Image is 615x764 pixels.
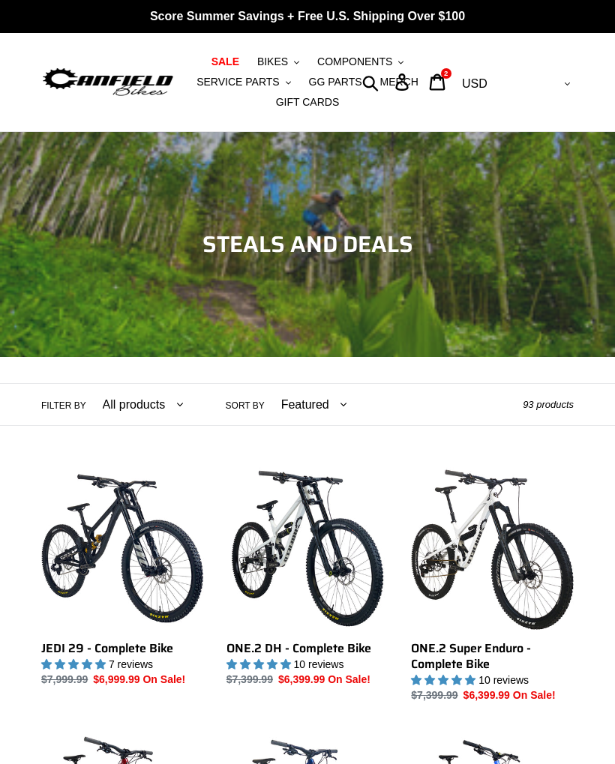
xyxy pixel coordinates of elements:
span: 2 [444,70,448,77]
span: SALE [211,55,239,68]
button: COMPONENTS [310,52,411,72]
button: BIKES [250,52,307,72]
a: SALE [204,52,247,72]
a: 2 [421,66,456,98]
label: Filter by [41,399,86,412]
span: GG PARTS [309,76,362,88]
a: GG PARTS [301,72,370,92]
span: SERVICE PARTS [196,76,279,88]
span: COMPONENTS [317,55,392,68]
label: Sort by [226,399,265,412]
span: STEALS AND DEALS [202,226,413,262]
button: SERVICE PARTS [189,72,298,92]
a: GIFT CARDS [268,92,347,112]
span: GIFT CARDS [276,96,340,109]
img: Canfield Bikes [41,65,175,98]
span: 93 products [523,399,574,410]
span: BIKES [257,55,288,68]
